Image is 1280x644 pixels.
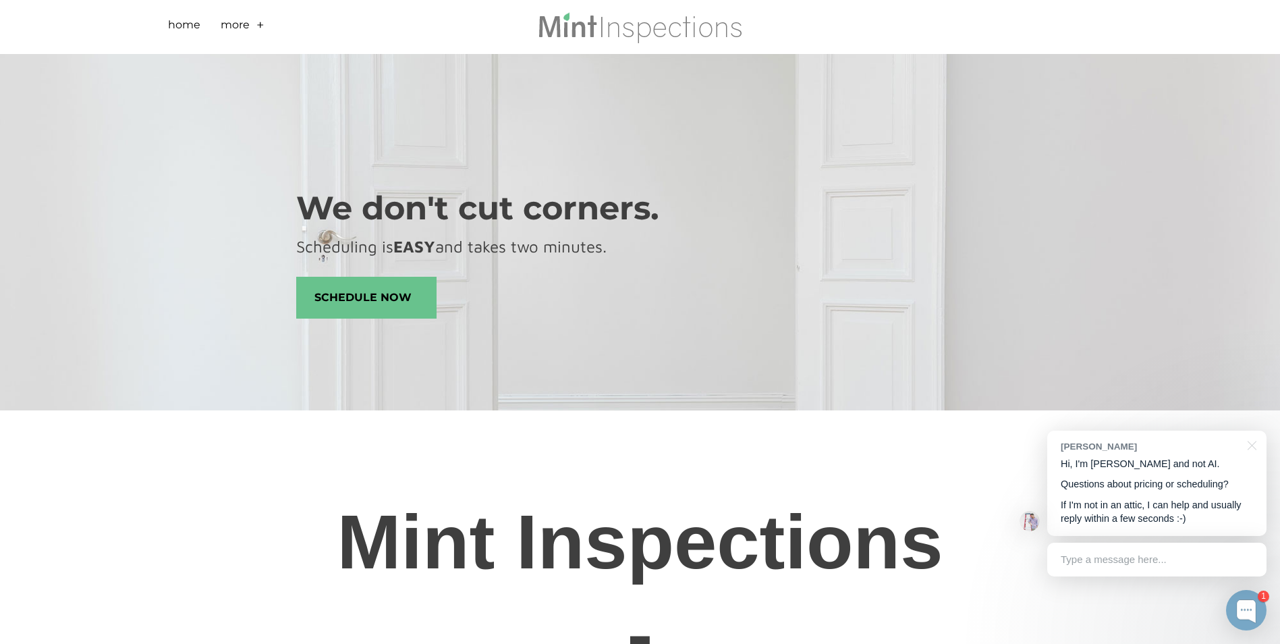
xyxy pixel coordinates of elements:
div: Type a message here... [1047,543,1267,576]
a: More [221,17,250,38]
img: Mint Inspections [537,11,743,43]
span: schedule now [297,277,436,318]
div: [PERSON_NAME] [1061,440,1240,453]
p: Hi, I'm [PERSON_NAME] and not AI. [1061,457,1253,471]
img: Josh Molleur [1020,511,1040,531]
a: + [256,17,265,38]
font: We don't cut corners. [296,188,659,227]
p: If I'm not in an attic, I can help and usually reply within a few seconds :-) [1061,498,1253,526]
p: Questions about pricing or scheduling? [1061,477,1253,491]
a: schedule now [296,277,437,319]
a: Home [168,17,200,38]
font: Scheduling is and takes two minutes. [296,237,607,256]
div: 1 [1258,591,1269,602]
strong: EASY [393,237,435,256]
